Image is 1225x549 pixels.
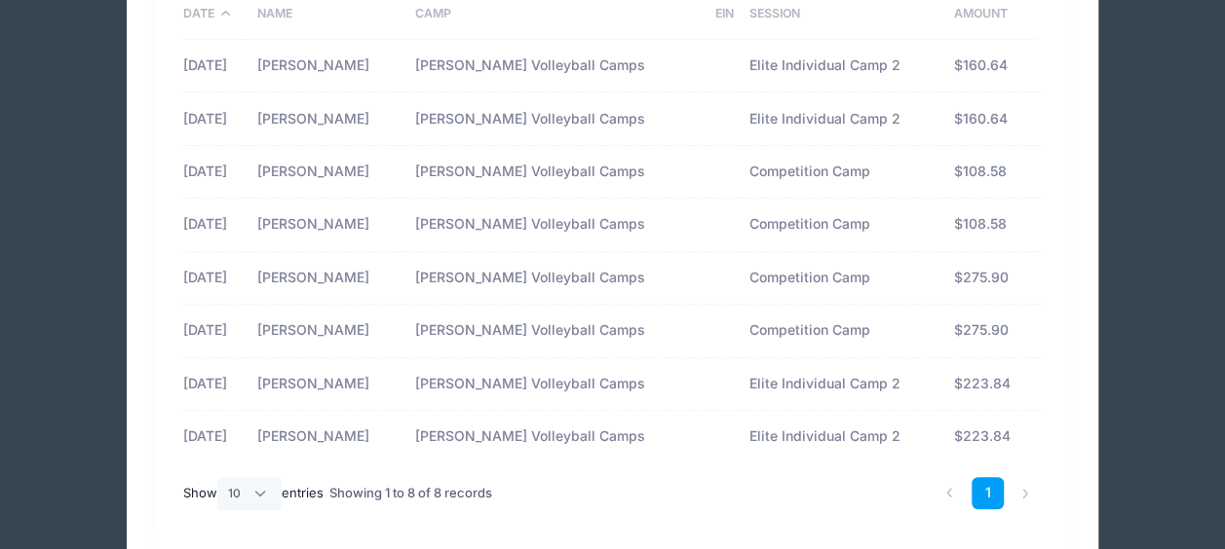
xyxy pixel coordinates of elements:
[183,252,248,305] td: [DATE]
[740,40,944,92] td: Elite Individual Camp 2
[217,477,282,510] select: Showentries
[183,199,248,251] td: [DATE]
[183,305,248,357] td: [DATE]
[972,477,1004,509] a: 1
[740,92,944,145] td: Elite Individual Camp 2
[405,411,706,462] td: [PERSON_NAME] Volleyball Camps
[248,305,405,357] td: [PERSON_NAME]
[944,411,1035,462] td: $223.84
[405,92,706,145] td: [PERSON_NAME] Volleyball Camps
[405,40,706,92] td: [PERSON_NAME] Volleyball Camps
[740,199,944,251] td: Competition Camp
[248,411,405,462] td: [PERSON_NAME]
[248,146,405,199] td: [PERSON_NAME]
[248,358,405,411] td: [PERSON_NAME]
[405,146,706,199] td: [PERSON_NAME] Volleyball Camps
[944,40,1035,92] td: $160.64
[740,252,944,305] td: Competition Camp
[248,40,405,92] td: [PERSON_NAME]
[740,358,944,411] td: Elite Individual Camp 2
[944,199,1035,251] td: $108.58
[405,358,706,411] td: [PERSON_NAME] Volleyball Camps
[944,305,1035,357] td: $275.90
[183,358,248,411] td: [DATE]
[248,92,405,145] td: [PERSON_NAME]
[740,146,944,199] td: Competition Camp
[405,305,706,357] td: [PERSON_NAME] Volleyball Camps
[248,252,405,305] td: [PERSON_NAME]
[405,199,706,251] td: [PERSON_NAME] Volleyball Camps
[944,358,1035,411] td: $223.84
[944,92,1035,145] td: $160.64
[740,411,944,462] td: Elite Individual Camp 2
[944,252,1035,305] td: $275.90
[183,40,248,92] td: [DATE]
[183,477,324,510] label: Show entries
[248,199,405,251] td: [PERSON_NAME]
[183,146,248,199] td: [DATE]
[329,471,492,516] div: Showing 1 to 8 of 8 records
[183,92,248,145] td: [DATE]
[405,252,706,305] td: [PERSON_NAME] Volleyball Camps
[944,146,1035,199] td: $108.58
[183,411,248,462] td: [DATE]
[740,305,944,357] td: Competition Camp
